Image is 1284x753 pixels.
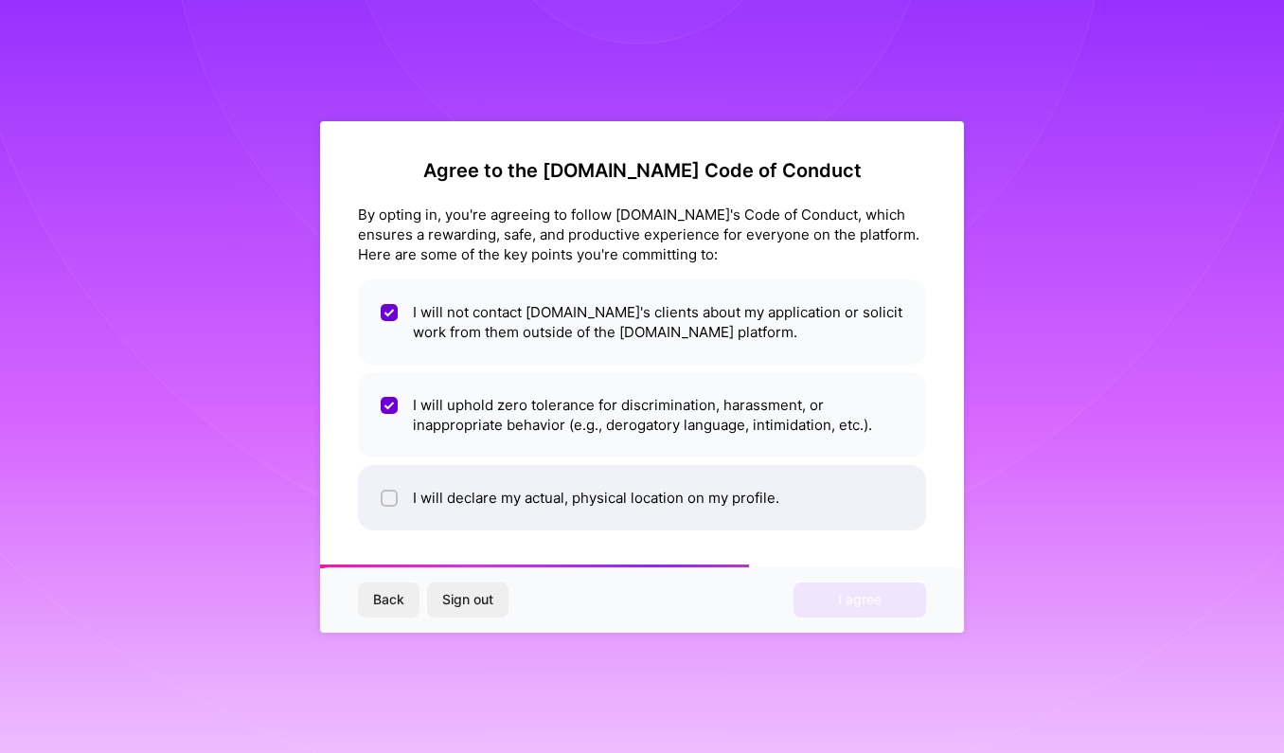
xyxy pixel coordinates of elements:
div: By opting in, you're agreeing to follow [DOMAIN_NAME]'s Code of Conduct, which ensures a rewardin... [358,205,926,264]
button: Sign out [427,583,508,617]
span: Back [373,590,404,609]
h2: Agree to the [DOMAIN_NAME] Code of Conduct [358,159,926,182]
li: I will uphold zero tolerance for discrimination, harassment, or inappropriate behavior (e.g., der... [358,372,926,457]
li: I will declare my actual, physical location on my profile. [358,465,926,530]
li: I will not contact [DOMAIN_NAME]'s clients about my application or solicit work from them outside... [358,279,926,365]
button: Back [358,583,419,617]
span: Sign out [442,590,493,609]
